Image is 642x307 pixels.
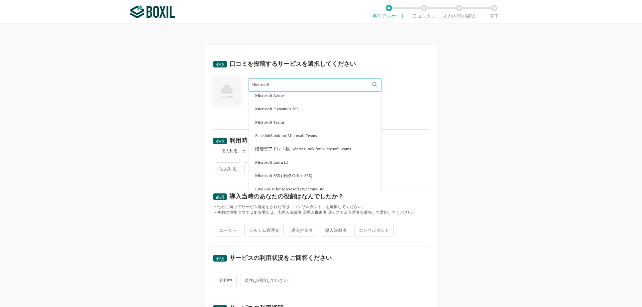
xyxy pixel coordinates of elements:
[215,224,241,237] span: ユーザー
[255,93,284,98] span: Microsoft Azure
[255,107,299,111] span: Microsoft Dynamics 365
[255,173,312,178] span: Microsoft 365 (旧称 Office 365)
[255,133,317,138] span: ScheduleLook for Microsoft Teams
[287,224,317,237] span: 導入推進者
[406,5,441,19] li: 口コミ入力
[215,162,241,175] span: 法人利用
[476,5,512,19] li: 完了
[371,5,406,19] li: 事前アンケート
[229,255,332,261] div: サービスの利用状況をご回答ください
[248,78,382,92] input: サービス名で検索
[216,62,224,67] span: 必須
[255,160,289,164] span: Microsoft Entra ID
[216,195,224,199] span: 必須
[213,204,429,210] div: ・他社に向けてサービス選定をされた方は「コンサルタント」を選択してください。
[244,162,271,175] span: 個人利用
[229,193,344,199] div: 導入当時のあなたの役割はなんでしたか？
[130,5,175,18] img: ボクシルSaaS_ロゴ
[240,274,292,287] span: 現在は利用していない
[213,210,429,215] div: ・複数の役割に当てはまる場合は、①導入決裁者 ②導入推進者 ③システム管理者を優先して選択してください。
[244,224,284,237] span: システム管理者
[255,187,325,191] span: Live Assist for Microsoft Dynamics 365
[255,147,351,151] span: 階層型アドレス帳 AddressLook for Microsoft Teams
[213,148,429,154] div: ・「個人利用」は「個人事業主」として利用した場合にのみ選択してください。
[354,224,394,237] span: コンサルタント
[321,224,351,237] span: 導入決裁者
[441,5,476,19] li: 入力内容の確認
[215,274,237,287] span: 利用中
[216,139,224,144] span: 必須
[229,138,308,144] div: 利用時の形態は何でしたか？
[229,61,356,67] div: 口コミを投稿するサービスを選択してください
[216,256,224,261] span: 必須
[255,120,285,124] span: Microsoft Teams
